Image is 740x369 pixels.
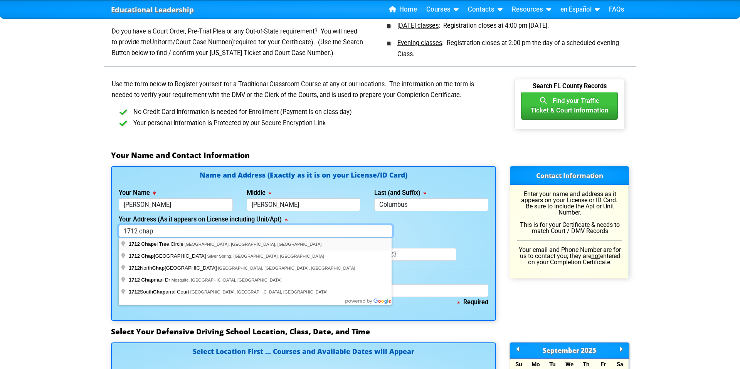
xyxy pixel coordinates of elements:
u: not [591,252,600,260]
span: 1712 [129,253,140,259]
li: Your personal Information is Protected by our Secure Encryption Link [123,118,496,129]
a: Educational Leadership [111,3,194,16]
b: Required [457,299,488,306]
span: Chap [152,265,165,271]
li: : Registration closes at 2:00 pm the day of a scheduled evening Class. [389,32,629,60]
p: Enter your name and address as it appears on your License or ID Card. Be sure to include the Apt ... [517,191,622,234]
b: Search FL County Records [533,82,607,96]
h3: Your Name and Contact Information [111,151,629,160]
a: Resources [509,4,554,15]
button: Find your TrafficTicket & Court Information [521,92,618,120]
span: 1712 [129,289,140,295]
input: Middle Name [247,198,361,211]
span: el Tree Circle [129,241,185,247]
span: 1712 [129,241,140,247]
span: September [543,346,579,355]
span: Chap [141,277,154,283]
a: FAQs [606,4,627,15]
input: 33123 [374,248,456,261]
li: No Credit Card Information is needed for Enrollment (Payment is on class day) [123,107,496,118]
u: Uniform/Court Case Number [150,39,231,46]
span: 2025 [581,346,596,355]
input: 123 Street Name [119,225,392,238]
span: 1712 [129,265,140,271]
span: [GEOGRAPHIC_DATA], [GEOGRAPHIC_DATA], [GEOGRAPHIC_DATA] [190,290,328,294]
h3: Select Your Defensive Driving School Location, Class, Date, and Time [111,327,629,336]
span: [GEOGRAPHIC_DATA] [129,253,207,259]
span: Mesquite, [GEOGRAPHIC_DATA], [GEOGRAPHIC_DATA] [172,278,282,282]
a: en Español [557,4,603,15]
span: Chap [141,241,154,247]
a: Contacts [465,4,506,15]
span: Chap [153,289,166,295]
span: Chap [141,253,154,259]
h4: Select Location First ... Courses and Available Dates will Appear [119,348,488,364]
p: Your email and Phone Number are for us to contact you; they are entered on your Completion Certif... [517,247,622,265]
span: man Dr [129,277,172,283]
span: Silver Spring, [GEOGRAPHIC_DATA], [GEOGRAPHIC_DATA] [207,254,324,258]
label: Your Address (As it appears on License including Unit/Apt) [119,216,288,223]
u: [DATE] classes [397,22,439,29]
label: Last (and Suffix) [374,190,426,196]
span: [GEOGRAPHIC_DATA], [GEOGRAPHIC_DATA], [GEOGRAPHIC_DATA] [218,266,355,270]
input: First Name [119,198,233,211]
label: Your Name [119,190,156,196]
u: Do you have a Court Order, Pre-Trial Plea or any Out-of-State requirement [112,28,314,35]
span: 1712 [129,277,140,283]
span: North [GEOGRAPHIC_DATA] [129,265,218,271]
span: South arral Court [129,289,190,295]
p: Use the form below to Register yourself for a Traditional Classroom Course at any of our location... [111,79,496,101]
input: Last Name [374,198,488,211]
a: Courses [423,4,462,15]
u: Evening classes [397,39,442,47]
input: Where we can reach you [311,284,489,297]
li: : Registration closes at 4:00 pm [DATE]. [389,14,629,32]
h4: Name and Address (Exactly as it is on your License/ID Card) [119,172,488,178]
label: Middle [247,190,271,196]
h3: Contact Information [510,166,629,185]
a: Home [386,4,420,15]
span: [GEOGRAPHIC_DATA], [GEOGRAPHIC_DATA], [GEOGRAPHIC_DATA] [185,242,322,247]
